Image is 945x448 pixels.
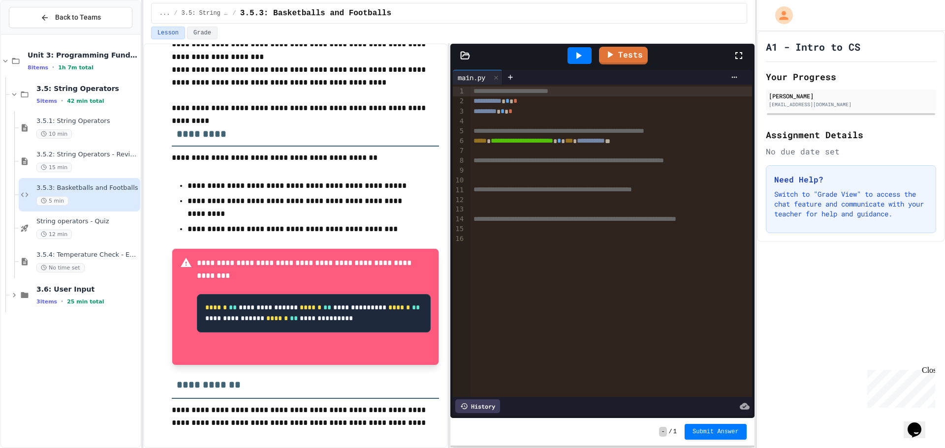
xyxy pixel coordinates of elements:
span: 3.5.1: String Operators [36,117,138,125]
button: Grade [187,27,218,39]
a: Tests [599,47,648,64]
span: 25 min total [67,299,104,305]
div: 7 [453,146,465,156]
div: 5 [453,126,465,136]
span: • [61,97,63,105]
span: / [669,428,672,436]
h2: Your Progress [766,70,936,84]
div: Chat with us now!Close [4,4,68,62]
span: Submit Answer [693,428,739,436]
div: History [455,399,500,413]
span: 15 min [36,163,72,172]
div: 8 [453,156,465,166]
span: No time set [36,263,85,272]
span: 3.5: String Operators [182,9,229,17]
span: ... [159,9,170,17]
span: • [52,63,54,71]
button: Back to Teams [9,7,132,28]
div: [EMAIL_ADDRESS][DOMAIN_NAME] [769,101,933,108]
div: 6 [453,136,465,146]
span: 42 min total [67,98,104,104]
span: 3.5.2: String Operators - Review [36,150,138,159]
div: 15 [453,224,465,234]
button: Submit Answer [685,424,747,440]
span: 3.5.4: Temperature Check - Exit Ticket [36,251,138,259]
div: My Account [765,4,795,27]
iframe: chat widget [904,409,935,438]
h2: Assignment Details [766,128,936,142]
span: 3.5: String Operators [36,84,138,93]
div: 1 [453,87,465,96]
div: main.py [453,72,490,83]
div: 4 [453,117,465,126]
h3: Need Help? [774,174,928,185]
span: 1 [673,428,677,436]
span: String operators - Quiz [36,217,138,226]
p: Switch to "Grade View" to access the chat feature and communicate with your teacher for help and ... [774,189,928,219]
span: / [233,9,236,17]
div: 3 [453,107,465,117]
div: main.py [453,70,503,85]
iframe: chat widget [863,366,935,408]
div: 10 [453,176,465,185]
h1: A1 - Intro to CS [766,40,860,54]
span: 3.5.3: Basketballs and Footballs [240,7,391,19]
div: [PERSON_NAME] [769,91,933,100]
span: Unit 3: Programming Fundamentals [28,51,138,60]
span: 12 min [36,230,72,239]
span: Back to Teams [55,12,101,23]
span: 1h 7m total [58,64,94,71]
span: / [174,9,177,17]
div: 9 [453,166,465,176]
span: 3.5.3: Basketballs and Footballs [36,184,138,192]
span: 5 min [36,196,68,206]
span: 8 items [28,64,48,71]
div: 11 [453,185,465,195]
span: 5 items [36,98,57,104]
div: 2 [453,96,465,106]
span: 10 min [36,129,72,139]
div: No due date set [766,146,936,157]
span: 3.6: User Input [36,285,138,294]
span: 3 items [36,299,57,305]
div: 14 [453,214,465,224]
div: 16 [453,234,465,244]
span: - [659,427,666,437]
div: 13 [453,205,465,214]
span: • [61,298,63,305]
button: Lesson [151,27,185,39]
div: 12 [453,195,465,205]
